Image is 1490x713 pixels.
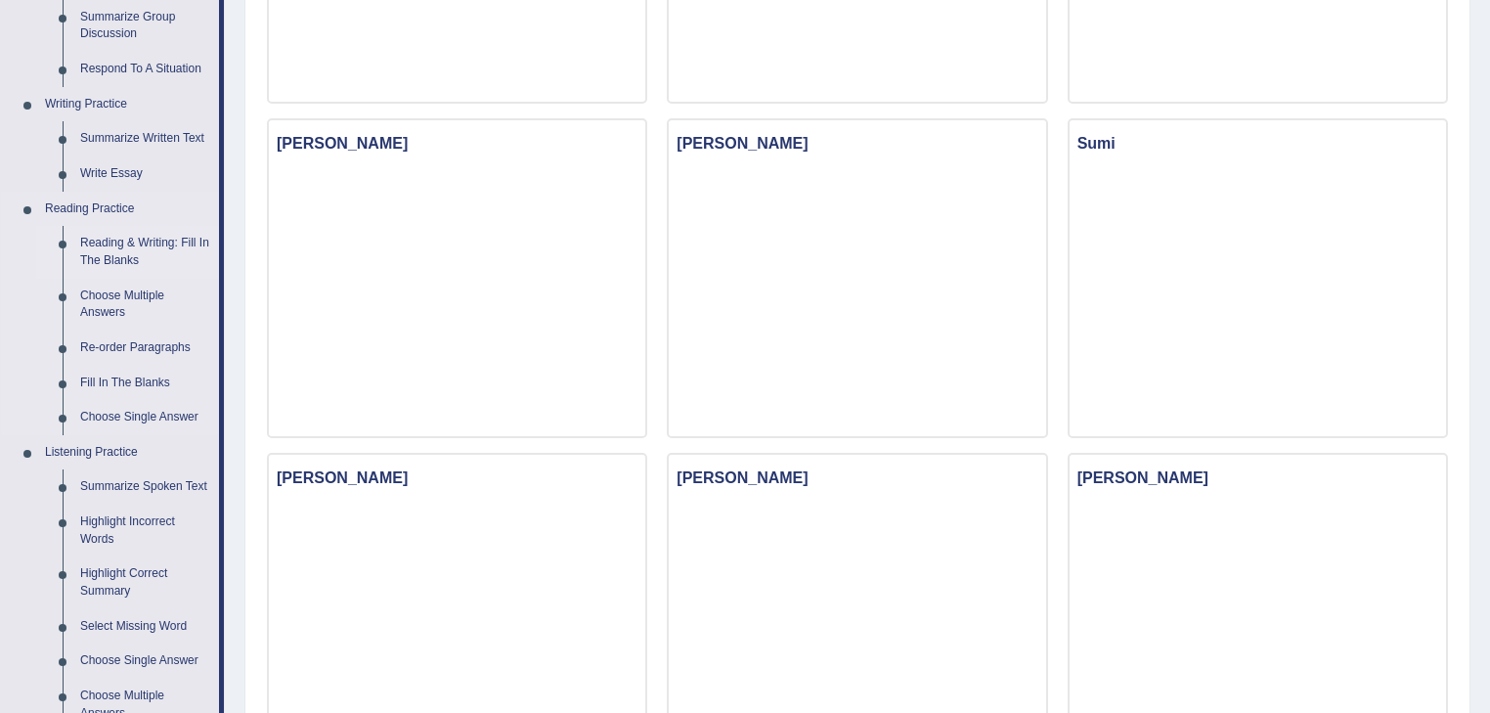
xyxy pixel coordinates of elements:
a: Writing Practice [36,87,219,122]
h3: [PERSON_NAME] [269,465,645,492]
h3: [PERSON_NAME] [1070,465,1446,492]
h3: [PERSON_NAME] [669,465,1045,492]
a: Fill In The Blanks [71,366,219,401]
a: Respond To A Situation [71,52,219,87]
a: Reading Practice [36,192,219,227]
a: Choose Multiple Answers [71,279,219,331]
h3: [PERSON_NAME] [669,130,1045,157]
a: Write Essay [71,156,219,192]
h3: [PERSON_NAME] [269,130,645,157]
a: Choose Single Answer [71,644,219,679]
h3: Sumi [1070,130,1446,157]
a: Highlight Incorrect Words [71,505,219,557]
a: Listening Practice [36,435,219,470]
a: Re-order Paragraphs [71,331,219,366]
a: Reading & Writing: Fill In The Blanks [71,226,219,278]
a: Choose Single Answer [71,400,219,435]
a: Summarize Spoken Text [71,469,219,505]
a: Summarize Written Text [71,121,219,156]
a: Highlight Correct Summary [71,557,219,608]
a: Select Missing Word [71,609,219,645]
